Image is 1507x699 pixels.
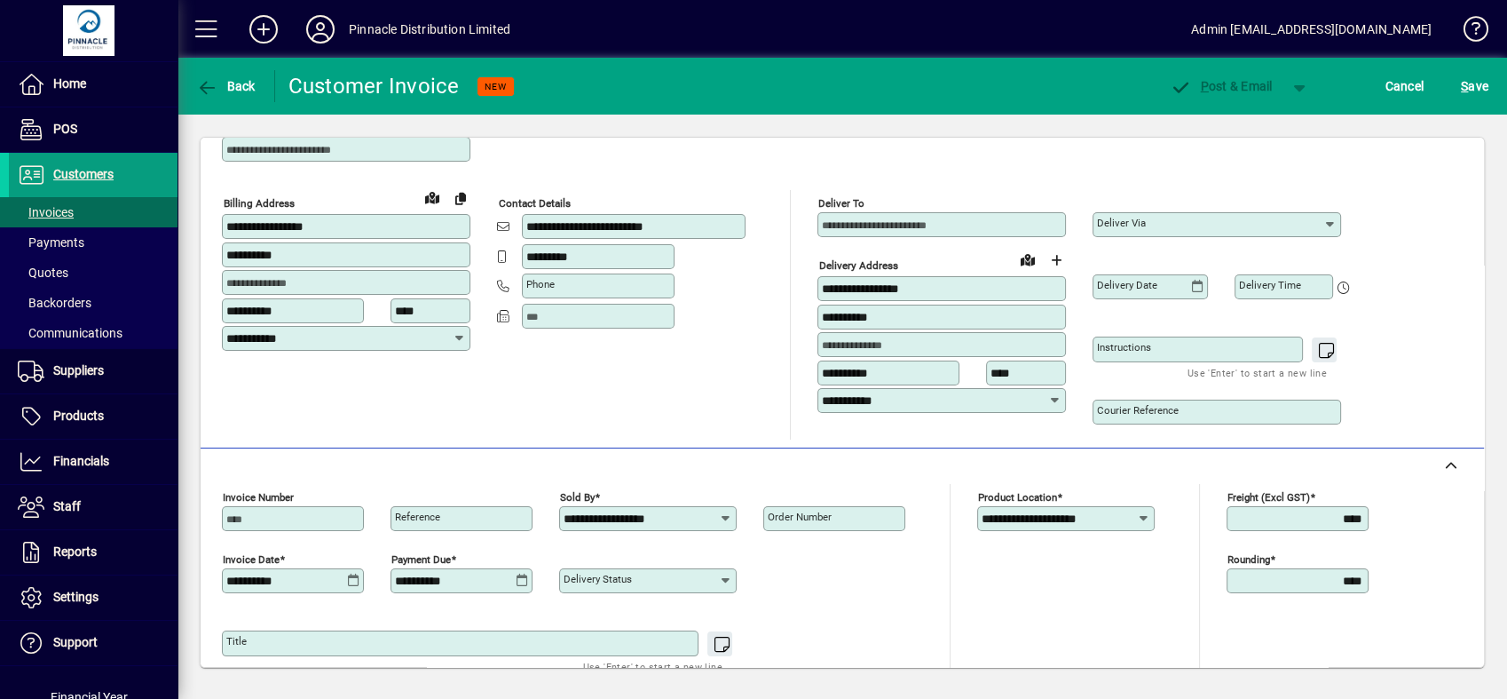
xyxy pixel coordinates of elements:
app-page-header-button: Back [178,70,275,102]
button: Cancel [1381,70,1429,102]
button: Add [235,13,292,45]
span: Cancel [1385,72,1424,100]
a: Knowledge Base [1449,4,1485,61]
span: Backorders [18,296,91,310]
a: Quotes [9,258,178,288]
a: POS [9,107,178,152]
span: Financials [53,454,109,468]
button: Copy to Delivery address [446,184,475,212]
a: Backorders [9,288,178,318]
mat-label: Payment due [391,553,451,566]
button: Profile [292,13,349,45]
a: Payments [9,227,178,258]
span: Settings [53,590,99,604]
mat-label: Invoice number [223,491,294,504]
span: Suppliers [53,363,104,377]
div: Admin [EMAIL_ADDRESS][DOMAIN_NAME] [1191,15,1432,44]
a: Reports [9,530,178,575]
span: Support [53,635,98,649]
span: S [1461,79,1468,93]
span: NEW [485,81,507,92]
span: Communications [18,326,122,340]
mat-label: Freight (excl GST) [1227,491,1310,504]
a: View on map [1014,245,1042,274]
mat-label: Phone [526,278,555,290]
mat-hint: Use 'Enter' to start a new line [583,656,722,677]
span: POS [53,122,77,136]
mat-label: Invoice date [223,553,280,566]
a: Invoices [9,197,178,227]
a: Support [9,621,178,665]
span: ave [1461,72,1488,100]
mat-label: Rounding [1227,553,1270,566]
mat-label: Deliver via [1097,217,1146,229]
a: Financials [9,440,178,484]
button: Save [1456,70,1493,102]
a: Products [9,394,178,439]
mat-label: Order number [768,511,832,523]
div: Customer Invoice [288,72,460,100]
button: Choose address [1042,246,1070,274]
a: Home [9,62,178,107]
mat-label: Sold by [560,491,595,504]
mat-label: Product location [978,491,1057,504]
mat-label: Reference [395,511,440,523]
mat-label: Deliver To [818,197,864,210]
span: Staff [53,499,81,513]
mat-label: Delivery time [1239,279,1301,291]
span: Home [53,76,86,91]
mat-label: Title [226,635,247,647]
mat-label: Delivery date [1097,279,1157,291]
span: Customers [53,167,114,181]
span: Back [196,79,256,93]
button: Back [192,70,260,102]
span: Payments [18,235,84,250]
mat-label: Delivery status [564,573,632,585]
a: Settings [9,576,178,620]
span: Reports [53,544,97,559]
mat-label: Courier Reference [1097,404,1179,417]
mat-label: Instructions [1097,341,1151,353]
mat-hint: Use 'Enter' to start a new line [1187,362,1327,383]
span: Invoices [18,205,74,219]
span: Products [53,409,104,423]
span: P [1201,79,1209,93]
a: View on map [418,183,446,211]
span: ost & Email [1170,79,1273,93]
a: Suppliers [9,349,178,393]
div: Pinnacle Distribution Limited [349,15,510,44]
button: Post & Email [1161,70,1282,102]
span: Quotes [18,266,68,280]
a: Communications [9,318,178,348]
a: Staff [9,485,178,529]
